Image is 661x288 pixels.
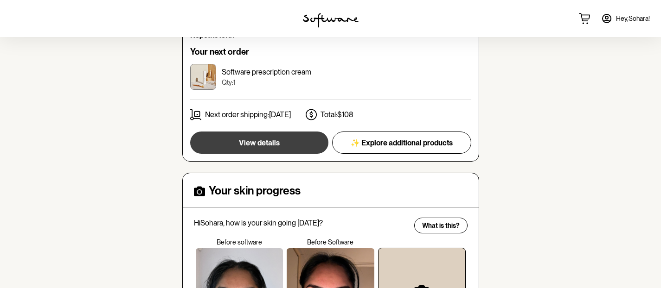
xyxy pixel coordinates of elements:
[190,31,232,39] strong: Repeats left:
[190,131,328,154] button: View details
[285,238,376,246] p: Before Software
[190,64,216,90] img: ckrj6wta500023h5xcy0pra31.jpg
[422,222,460,230] span: What is this?
[209,184,301,198] h4: Your skin progress
[351,138,453,147] span: ✨ Explore additional products
[190,47,471,57] h6: Your next order
[321,110,353,119] p: Total: $108
[205,110,291,119] p: Next order shipping: [DATE]
[303,13,359,28] img: software logo
[239,138,280,147] span: View details
[414,218,468,233] button: What is this?
[332,131,471,154] button: ✨ Explore additional products
[222,68,311,76] p: Software prescription cream
[222,79,311,87] p: Qty: 1
[616,15,650,23] span: Hey, Sohara !
[194,219,408,227] p: Hi Sohara , how is your skin going [DATE]?
[596,7,655,30] a: Hey,Sohara!
[194,238,285,246] p: Before software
